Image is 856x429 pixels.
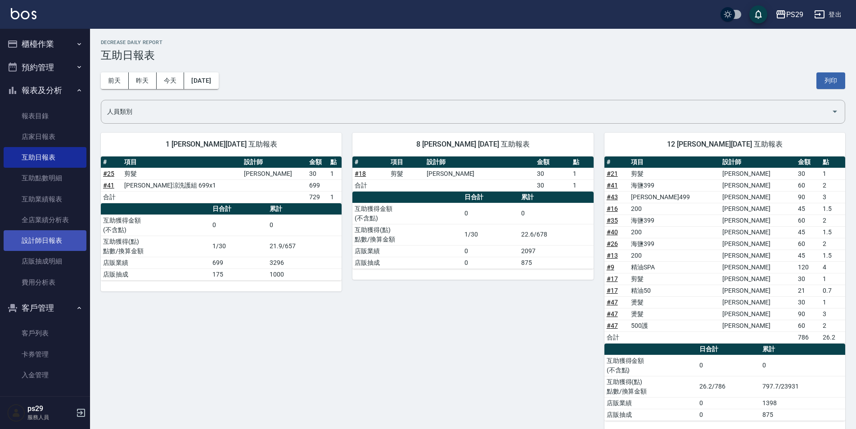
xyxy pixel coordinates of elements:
td: 0 [267,214,342,236]
td: 合計 [604,331,629,343]
a: #47 [607,299,618,306]
button: 客戶管理 [4,296,86,320]
a: 全店業績分析表 [4,210,86,230]
td: 1 [571,168,594,179]
span: 8 [PERSON_NAME] [DATE] 互助報表 [363,140,582,149]
td: 60 [796,214,820,226]
h3: 互助日報表 [101,49,845,62]
span: 1 [PERSON_NAME][DATE] 互助報表 [112,140,331,149]
td: [PERSON_NAME] [242,168,307,179]
th: 設計師 [424,156,535,168]
a: #43 [607,193,618,201]
td: 店販抽成 [101,268,210,280]
a: #17 [607,275,618,282]
button: 預約管理 [4,56,86,79]
td: [PERSON_NAME] [720,320,796,331]
th: 金額 [535,156,571,168]
a: 卡券管理 [4,344,86,365]
button: save [749,5,767,23]
td: 燙髮 [629,296,720,308]
th: # [101,156,122,168]
td: 60 [796,238,820,250]
td: 2 [820,320,845,331]
table: a dense table [604,344,845,421]
td: 燙髮 [629,308,720,320]
td: [PERSON_NAME] [720,179,796,191]
td: [PERSON_NAME] [720,273,796,285]
a: #21 [607,170,618,177]
td: 海鹽399 [629,179,720,191]
button: 前天 [101,72,129,89]
td: 1 [571,179,594,191]
td: [PERSON_NAME] [720,203,796,214]
div: PS29 [786,9,803,20]
th: 設計師 [720,156,796,168]
td: 26.2 [820,331,845,343]
td: 786 [796,331,820,343]
td: 店販業績 [352,245,462,257]
a: 互助點數明細 [4,168,86,188]
td: 1 [820,273,845,285]
button: 列印 [816,72,845,89]
table: a dense table [352,192,593,269]
td: 店販業績 [604,397,697,409]
td: [PERSON_NAME] [720,285,796,296]
th: 金額 [796,156,820,168]
td: 30 [307,168,328,179]
table: a dense table [101,203,342,281]
td: 120 [796,261,820,273]
td: [PERSON_NAME] [720,296,796,308]
td: 1000 [267,268,342,280]
td: 2097 [519,245,593,257]
a: #16 [607,205,618,212]
td: 0 [210,214,267,236]
th: 累計 [267,203,342,215]
td: 500護 [629,320,720,331]
td: 0 [697,409,760,420]
td: 精油50 [629,285,720,296]
th: 設計師 [242,156,307,168]
a: #26 [607,240,618,247]
td: 90 [796,308,820,320]
th: 項目 [629,156,720,168]
td: 1.5 [820,226,845,238]
td: 30 [535,179,571,191]
a: #18 [355,170,366,177]
button: 商品管理 [4,389,86,412]
td: 60 [796,320,820,331]
button: PS29 [772,5,807,24]
a: #17 [607,287,618,294]
td: 45 [796,250,820,261]
th: 點 [820,156,845,168]
td: 店販抽成 [604,409,697,420]
td: 30 [796,168,820,179]
td: 875 [760,409,845,420]
td: 店販業績 [101,257,210,268]
td: [PERSON_NAME] [720,226,796,238]
input: 人員名稱 [105,104,828,120]
td: 3 [820,191,845,203]
img: Logo [11,8,36,19]
th: 項目 [122,156,242,168]
th: 日合計 [462,192,519,203]
td: 1398 [760,397,845,409]
button: 櫃檯作業 [4,32,86,56]
a: 互助日報表 [4,147,86,168]
td: [PERSON_NAME]涼洗護組 699x1 [122,179,242,191]
a: 客戶列表 [4,323,86,344]
h5: ps29 [27,404,73,413]
td: 互助獲得金額 (不含點) [101,214,210,236]
td: 200 [629,203,720,214]
td: [PERSON_NAME] [720,191,796,203]
td: 剪髮 [388,168,424,179]
td: 剪髮 [629,168,720,179]
td: 875 [519,257,593,268]
a: 互助業績報表 [4,189,86,210]
table: a dense table [101,156,342,203]
td: [PERSON_NAME] [720,261,796,273]
th: 累計 [519,192,593,203]
td: 1.5 [820,250,845,261]
a: #40 [607,228,618,236]
td: 互助獲得金額 (不含點) [604,355,697,376]
td: 剪髮 [122,168,242,179]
